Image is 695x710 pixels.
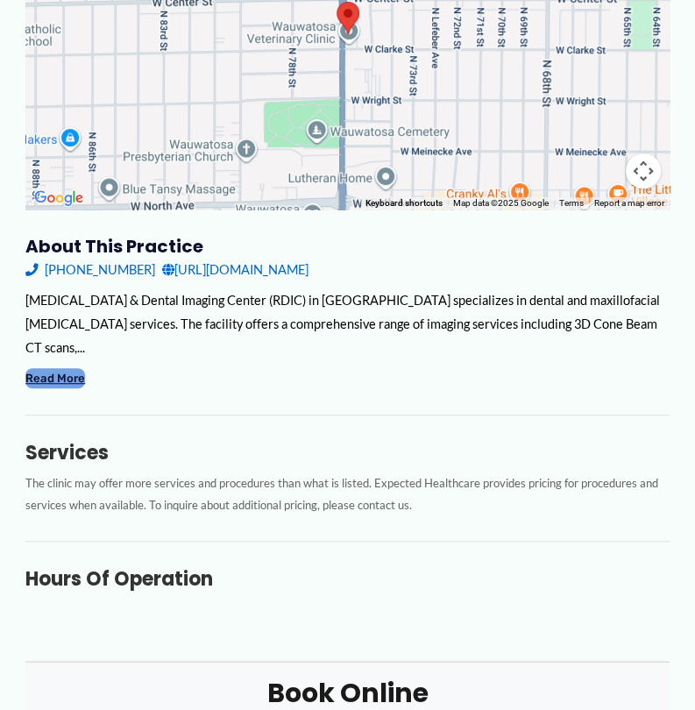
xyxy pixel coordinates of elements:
[30,187,88,209] img: Google
[39,676,657,710] h2: Book Online
[25,567,670,592] h3: Hours of Operation
[453,198,549,208] span: Map data ©2025 Google
[594,198,664,208] a: Report a map error
[25,472,670,515] p: The clinic may offer more services and procedures than what is listed. Expected Healthcare provid...
[25,235,670,258] h3: About this practice
[162,258,308,281] a: [URL][DOMAIN_NAME]
[25,368,85,388] button: Read More
[559,198,584,208] a: Terms (opens in new tab)
[25,288,670,359] div: [MEDICAL_DATA] & Dental Imaging Center (RDIC) in [GEOGRAPHIC_DATA] specializes in dental and maxi...
[365,197,443,209] button: Keyboard shortcuts
[25,258,155,281] a: [PHONE_NUMBER]
[30,187,88,209] a: Open this area in Google Maps (opens a new window)
[626,153,661,188] button: Map camera controls
[25,441,670,465] h3: Services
